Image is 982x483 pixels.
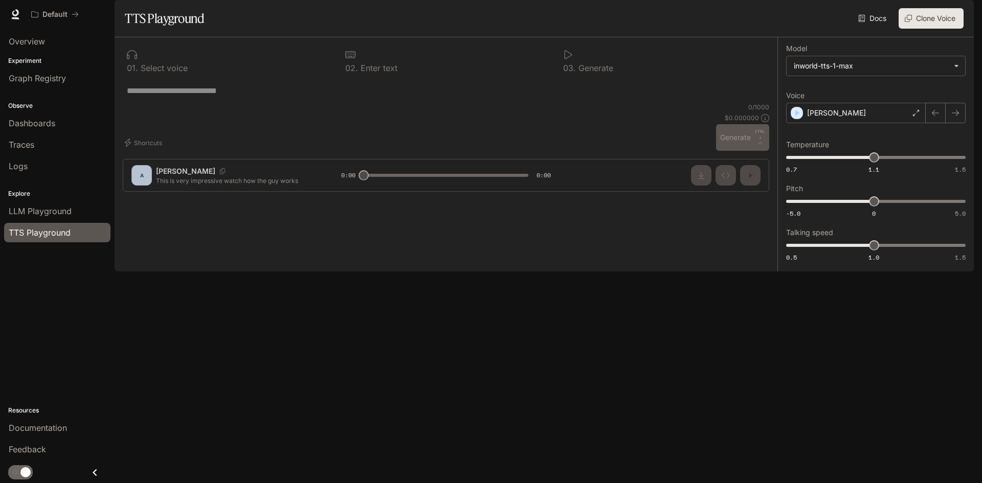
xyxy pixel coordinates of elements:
button: All workspaces [27,4,83,25]
p: Default [42,10,68,19]
button: Shortcuts [123,134,166,151]
span: 5.0 [955,209,966,218]
span: 0.5 [786,253,797,262]
span: 1.5 [955,165,966,174]
p: Pitch [786,185,803,192]
p: Temperature [786,141,829,148]
p: Voice [786,92,805,99]
p: 0 1 . [127,64,138,72]
span: -5.0 [786,209,800,218]
div: inworld-tts-1-max [794,61,949,71]
p: Talking speed [786,229,833,236]
p: [PERSON_NAME] [807,108,866,118]
span: 0.7 [786,165,797,174]
span: 0 [872,209,876,218]
p: 0 / 1000 [748,103,769,111]
button: Clone Voice [899,8,964,29]
p: Model [786,45,807,52]
p: Select voice [138,64,188,72]
span: 1.5 [955,253,966,262]
p: 0 2 . [345,64,358,72]
p: Generate [576,64,613,72]
p: 0 3 . [563,64,576,72]
h1: TTS Playground [125,8,204,29]
a: Docs [856,8,890,29]
p: $ 0.000000 [725,113,759,122]
p: Enter text [358,64,397,72]
span: 1.0 [868,253,879,262]
span: 1.1 [868,165,879,174]
div: inworld-tts-1-max [787,56,965,76]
